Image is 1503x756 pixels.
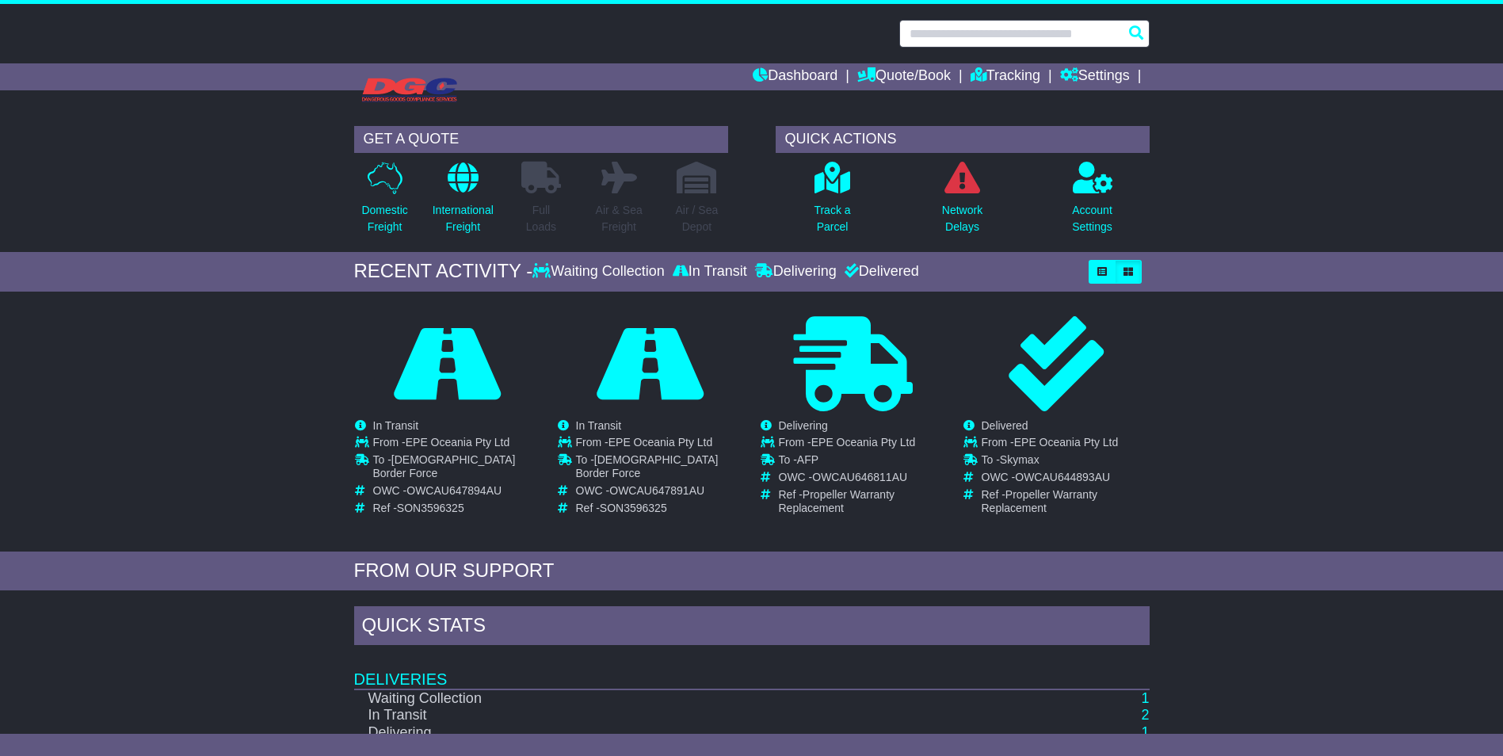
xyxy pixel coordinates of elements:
[1141,707,1149,723] a: 2
[751,263,841,281] div: Delivering
[779,453,946,471] td: To -
[373,502,540,515] td: Ref -
[397,502,464,514] span: SON3596325
[576,502,743,515] td: Ref -
[857,63,951,90] a: Quote/Book
[942,202,982,235] p: Network Delays
[354,649,1150,689] td: Deliveries
[982,419,1028,432] span: Delivered
[841,263,919,281] div: Delivered
[1072,202,1112,235] p: Account Settings
[1071,161,1113,244] a: AccountSettings
[1015,471,1110,483] span: OWCAU644893AU
[373,453,516,479] span: [DEMOGRAPHIC_DATA] Border Force
[596,202,643,235] p: Air & Sea Freight
[354,606,1150,649] div: Quick Stats
[609,484,704,497] span: OWCAU647891AU
[779,488,895,514] span: Propeller Warranty Replacement
[982,488,1098,514] span: Propeller Warranty Replacement
[811,436,916,449] span: EPE Oceania Pty Ltd
[532,263,668,281] div: Waiting Collection
[373,436,540,453] td: From -
[433,202,494,235] p: International Freight
[373,484,540,502] td: OWC -
[521,202,561,235] p: Full Loads
[1141,724,1149,740] a: 1
[971,63,1040,90] a: Tracking
[982,488,1149,515] td: Ref -
[814,202,850,235] p: Track a Parcel
[1014,436,1119,449] span: EPE Oceania Pty Ltd
[361,202,407,235] p: Domestic Freight
[1000,453,1040,466] span: Skymax
[354,689,971,708] td: Waiting Collection
[576,453,743,484] td: To -
[779,488,946,515] td: Ref -
[797,453,818,466] span: AFP
[354,260,533,283] div: RECENT ACTIVITY -
[576,453,719,479] span: [DEMOGRAPHIC_DATA] Border Force
[982,453,1149,471] td: To -
[354,126,728,153] div: GET A QUOTE
[354,559,1150,582] div: FROM OUR SUPPORT
[779,471,946,488] td: OWC -
[982,471,1149,488] td: OWC -
[779,419,828,432] span: Delivering
[779,436,946,453] td: From -
[406,436,510,449] span: EPE Oceania Pty Ltd
[354,707,971,724] td: In Transit
[576,484,743,502] td: OWC -
[982,436,1149,453] td: From -
[676,202,719,235] p: Air / Sea Depot
[776,126,1150,153] div: QUICK ACTIONS
[432,161,494,244] a: InternationalFreight
[576,419,622,432] span: In Transit
[813,161,851,244] a: Track aParcel
[941,161,983,244] a: NetworkDelays
[373,419,419,432] span: In Transit
[812,471,907,483] span: OWCAU646811AU
[406,484,502,497] span: OWCAU647894AU
[354,724,971,742] td: Delivering
[1141,690,1149,706] a: 1
[600,502,667,514] span: SON3596325
[1060,63,1130,90] a: Settings
[576,436,743,453] td: From -
[608,436,713,449] span: EPE Oceania Pty Ltd
[360,161,408,244] a: DomesticFreight
[753,63,837,90] a: Dashboard
[373,453,540,484] td: To -
[669,263,751,281] div: In Transit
